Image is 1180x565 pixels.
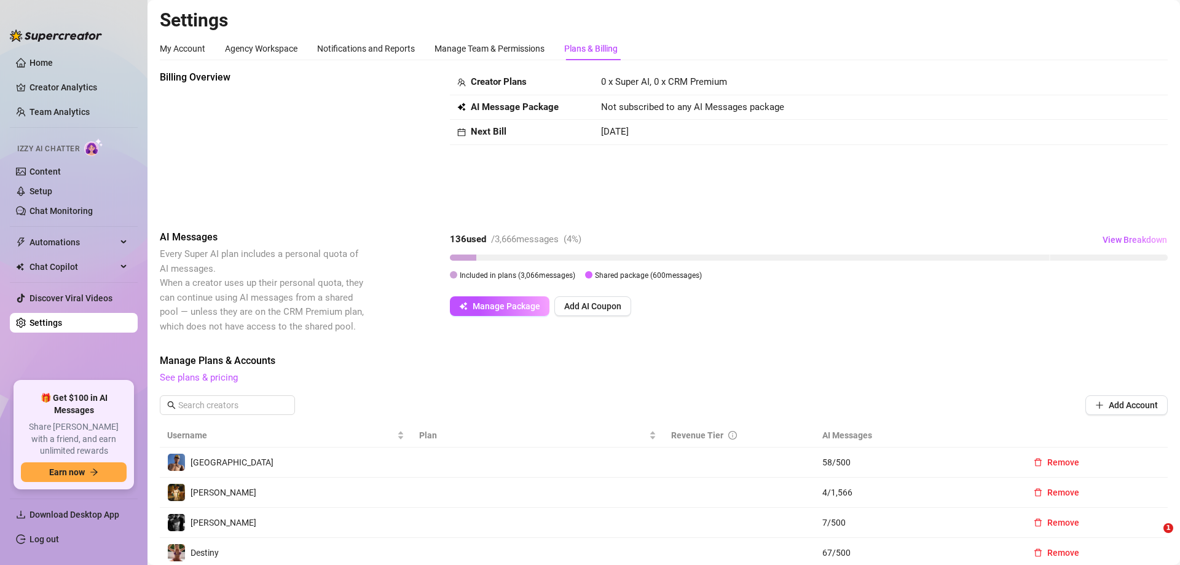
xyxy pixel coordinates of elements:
img: Chat Copilot [16,263,24,271]
span: search [167,401,176,409]
span: Every Super AI plan includes a personal quota of AI messages. When a creator uses up their person... [160,248,364,332]
span: delete [1034,548,1042,557]
span: Remove [1047,548,1079,558]
span: [PERSON_NAME] [191,518,256,527]
span: [GEOGRAPHIC_DATA] [191,457,273,467]
span: Chat Copilot [29,257,117,277]
span: 67 / 500 [822,546,1009,559]
span: team [457,78,466,87]
strong: Next Bill [471,126,506,137]
span: delete [1034,488,1042,497]
strong: Creator Plans [471,76,527,87]
span: Billing Overview [160,70,366,85]
th: Username [160,424,412,448]
span: 58 / 500 [822,456,1009,469]
a: Setup [29,186,52,196]
span: 1 [1163,523,1173,533]
a: Discover Viral Videos [29,293,112,303]
span: Revenue Tier [671,430,723,440]
span: download [16,510,26,520]
img: Marvin [168,484,185,501]
span: 🎁 Get $100 in AI Messages [21,392,127,416]
div: Manage Team & Permissions [435,42,545,55]
span: Username [167,429,395,442]
span: delete [1034,518,1042,527]
a: Chat Monitoring [29,206,93,216]
span: thunderbolt [16,237,26,247]
span: Izzy AI Chatter [17,143,79,155]
span: info-circle [728,431,737,440]
div: Notifications and Reports [317,42,415,55]
span: AI Messages [160,230,366,245]
button: View Breakdown [1102,230,1168,250]
span: Plan [419,429,647,442]
span: plus [1095,401,1104,409]
span: Not subscribed to any AI Messages package [601,100,784,115]
strong: 136 used [450,234,486,245]
th: AI Messages [815,424,1017,448]
a: Content [29,167,61,176]
span: Included in plans ( 3,066 messages) [460,271,575,280]
a: Creator Analytics [29,77,128,97]
button: Earn nowarrow-right [21,462,127,482]
span: Share [PERSON_NAME] with a friend, and earn unlimited rewards [21,421,127,457]
span: / 3,666 messages [491,234,559,245]
span: arrow-right [90,468,98,476]
span: Remove [1047,488,1079,497]
span: Automations [29,232,117,252]
span: Manage Package [473,301,540,311]
img: Destiny [168,544,185,561]
div: Plans & Billing [564,42,618,55]
button: Remove [1024,452,1089,472]
span: Download Desktop App [29,510,119,520]
span: [PERSON_NAME] [191,488,256,497]
span: delete [1034,458,1042,467]
h2: Settings [160,9,1168,32]
a: Home [29,58,53,68]
span: 7 / 500 [822,516,1009,529]
a: Settings [29,318,62,328]
span: 0 x Super AI, 0 x CRM Premium [601,76,727,87]
a: Team Analytics [29,107,90,117]
div: My Account [160,42,205,55]
span: Remove [1047,518,1079,527]
span: Earn now [49,467,85,477]
span: Manage Plans & Accounts [160,354,1168,368]
img: AI Chatter [84,138,103,156]
img: logo-BBDzfeDw.svg [10,30,102,42]
span: Add AI Coupon [564,301,621,311]
button: Remove [1024,513,1089,532]
div: Agency Workspace [225,42,297,55]
iframe: Intercom live chat [1138,523,1168,553]
span: 4 / 1,566 [822,486,1009,499]
span: [DATE] [601,126,629,137]
span: Remove [1047,457,1079,467]
button: Add Account [1085,395,1168,415]
span: calendar [457,128,466,136]
img: Marvin [168,514,185,531]
img: Dallas [168,454,185,471]
span: Shared package ( 600 messages) [595,271,702,280]
strong: AI Message Package [471,101,559,113]
th: Plan [412,424,664,448]
button: Remove [1024,543,1089,563]
input: Search creators [178,398,278,412]
button: Add AI Coupon [554,296,631,316]
a: See plans & pricing [160,372,238,383]
span: View Breakdown [1103,235,1167,245]
a: Log out [29,534,59,544]
span: Add Account [1109,400,1158,410]
button: Remove [1024,483,1089,502]
span: ( 4 %) [564,234,581,245]
span: Destiny [191,548,219,558]
button: Manage Package [450,296,549,316]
